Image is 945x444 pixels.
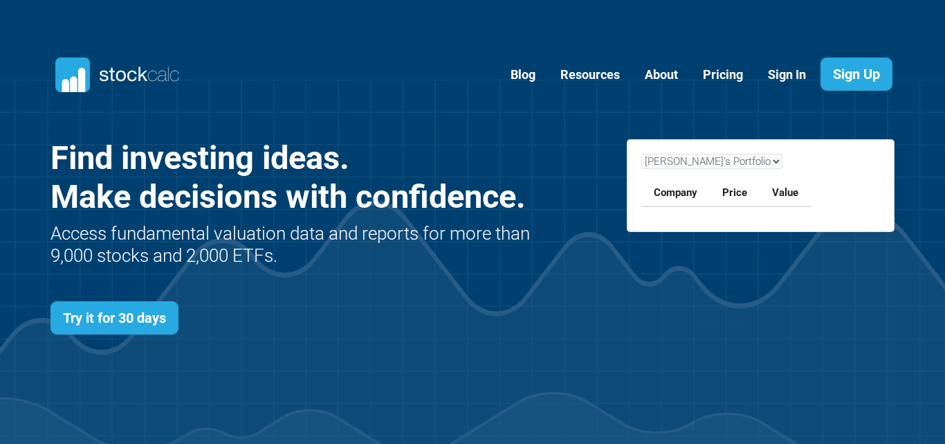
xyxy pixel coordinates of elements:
[641,179,710,207] th: Company
[758,58,816,92] a: Sign In
[760,179,811,207] th: Value
[51,223,534,266] h2: Access fundamental valuation data and reports for more than 9,000 stocks and 2,000 ETFs.
[710,179,760,207] th: Price
[820,57,892,91] a: Sign Up
[51,301,178,335] a: Try it for 30 days
[692,58,753,92] a: Pricing
[500,58,546,92] a: Blog
[634,58,688,92] a: About
[51,139,534,217] h1: Find investing ideas. Make decisions with confidence.
[550,58,630,92] a: Resources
